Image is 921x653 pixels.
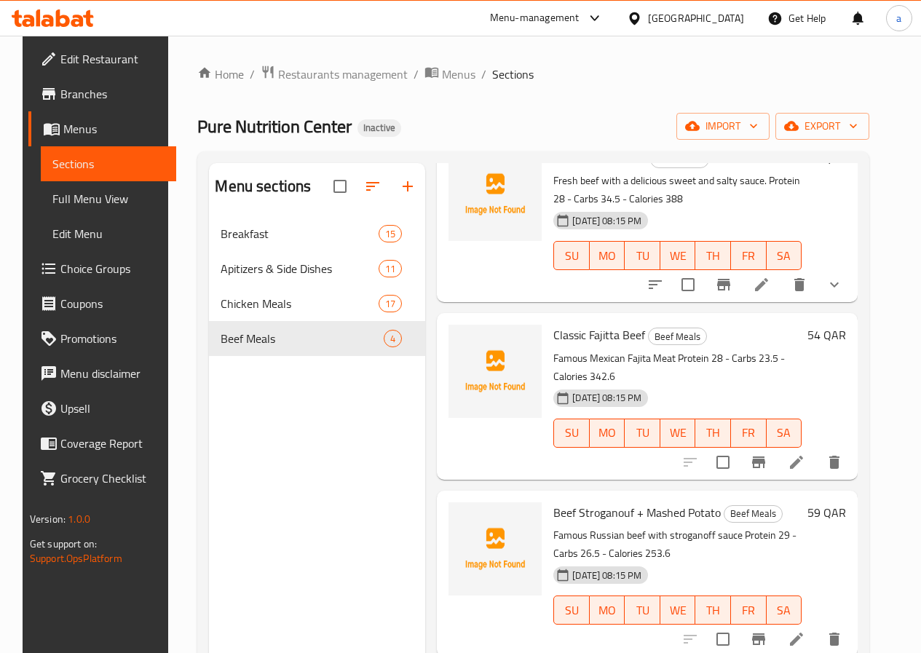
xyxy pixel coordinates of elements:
h6: 55 QAR [807,148,846,168]
span: Branches [60,85,165,103]
button: WE [660,595,696,625]
a: Upsell [28,391,176,426]
span: Sections [52,155,165,173]
span: 11 [379,262,401,276]
span: Menu disclaimer [60,365,165,382]
span: SA [772,422,797,443]
p: Famous Russian beef with stroganoff sauce Protein 29 - Carbs 26.5 - Calories 253.6 [553,526,802,563]
span: SU [560,600,583,621]
div: Inactive [357,119,401,137]
button: SU [553,419,589,448]
li: / [414,66,419,83]
div: items [379,225,402,242]
span: Beef Meals [724,505,782,522]
button: FR [731,241,767,270]
span: Coupons [60,295,165,312]
div: Beef Meals [724,505,783,523]
button: FR [731,595,767,625]
a: Restaurants management [261,65,408,84]
span: Breakfast [221,225,379,242]
button: export [775,113,869,140]
a: Edit Menu [41,216,176,251]
div: Beef Meals [648,328,707,345]
span: Menus [442,66,475,83]
a: Edit Restaurant [28,41,176,76]
span: TH [701,600,725,621]
span: export [787,117,858,135]
span: MO [596,600,620,621]
button: show more [817,267,852,302]
a: Coverage Report [28,426,176,461]
span: Version: [30,510,66,529]
span: a [896,10,901,26]
button: TH [695,595,731,625]
nav: Menu sections [209,210,425,362]
span: Edit Restaurant [60,50,165,68]
button: delete [782,267,817,302]
span: Promotions [60,330,165,347]
span: SA [772,600,797,621]
span: 15 [379,227,401,241]
span: [DATE] 08:15 PM [566,391,647,405]
span: MO [596,422,620,443]
a: Support.OpsPlatform [30,549,122,568]
div: [GEOGRAPHIC_DATA] [648,10,744,26]
span: Inactive [357,122,401,134]
span: Pure Nutrition Center [197,110,352,143]
button: sort-choices [638,267,673,302]
a: Sections [41,146,176,181]
img: Classic Fajitta Beef [448,325,542,418]
span: Select to update [708,447,738,478]
a: Menus [28,111,176,146]
button: import [676,113,770,140]
span: Beef Stroganouf + Mashed Potato [553,502,721,523]
h6: 59 QAR [807,502,846,523]
a: Edit menu item [753,276,770,293]
span: SU [560,422,583,443]
a: Edit menu item [788,630,805,648]
svg: Show Choices [826,276,843,293]
a: Promotions [28,321,176,356]
span: WE [666,600,690,621]
span: TH [701,245,725,266]
button: Branch-specific-item [706,267,741,302]
span: [DATE] 08:15 PM [566,214,647,228]
button: TU [625,419,660,448]
button: FR [731,419,767,448]
button: TU [625,241,660,270]
span: Full Menu View [52,190,165,207]
button: MO [590,419,625,448]
button: SU [553,595,589,625]
span: Beef Meals [221,330,384,347]
span: Sections [492,66,534,83]
span: 17 [379,297,401,311]
div: items [379,260,402,277]
span: TH [701,422,725,443]
li: / [481,66,486,83]
button: WE [660,241,696,270]
button: WE [660,419,696,448]
a: Menus [424,65,475,84]
span: Coverage Report [60,435,165,452]
img: Beef Stroganouf + Mashed Potato [448,502,542,595]
span: WE [666,422,690,443]
span: TU [631,245,655,266]
a: Grocery Checklist [28,461,176,496]
span: import [688,117,758,135]
h6: 54 QAR [807,325,846,345]
a: Menu disclaimer [28,356,176,391]
a: Coupons [28,286,176,321]
span: Edit Menu [52,225,165,242]
button: MO [590,595,625,625]
span: Grocery Checklist [60,470,165,487]
button: Add section [390,169,425,204]
button: SA [767,241,802,270]
span: FR [737,600,761,621]
h2: Menu sections [215,175,311,197]
div: Beef Meals4 [209,321,425,356]
a: Choice Groups [28,251,176,286]
nav: breadcrumb [197,65,869,84]
span: 4 [384,332,401,346]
